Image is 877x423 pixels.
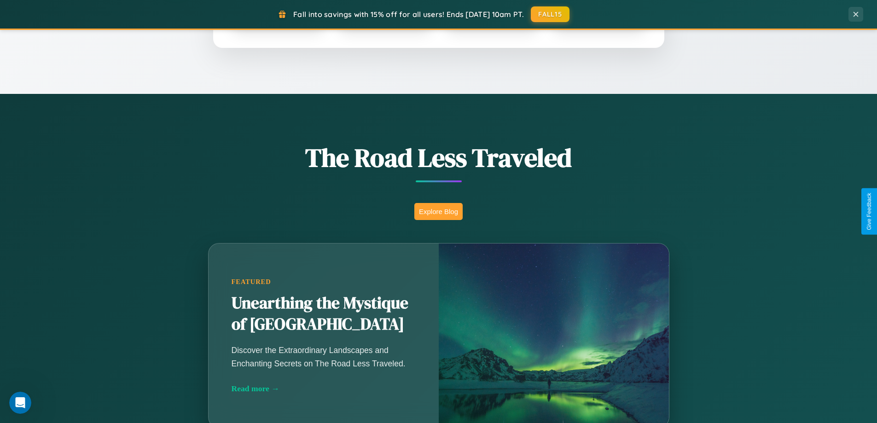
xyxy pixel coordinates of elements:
iframe: Intercom live chat [9,392,31,414]
div: Featured [232,278,416,286]
h1: The Road Less Traveled [163,140,715,175]
p: Discover the Extraordinary Landscapes and Enchanting Secrets on The Road Less Traveled. [232,344,416,370]
span: Fall into savings with 15% off for all users! Ends [DATE] 10am PT. [293,10,524,19]
button: FALL15 [531,6,569,22]
div: Give Feedback [866,193,872,230]
div: Read more → [232,384,416,394]
h2: Unearthing the Mystique of [GEOGRAPHIC_DATA] [232,293,416,335]
button: Explore Blog [414,203,463,220]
